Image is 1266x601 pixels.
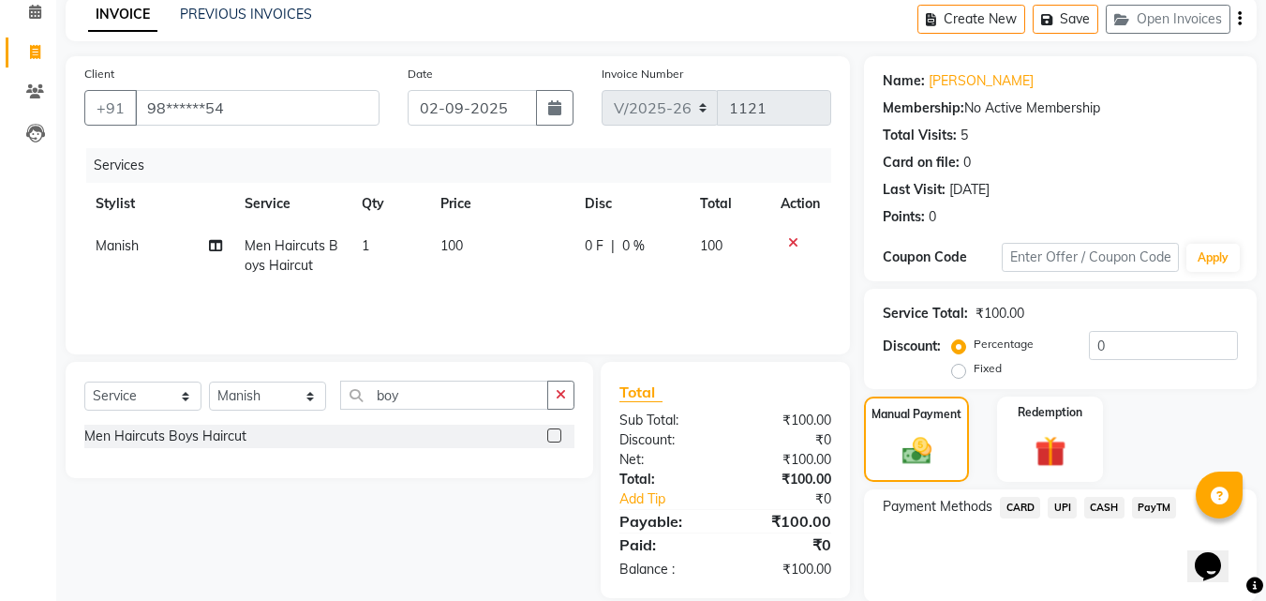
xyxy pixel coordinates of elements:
img: _cash.svg [893,434,941,468]
div: Coupon Code [883,248,1001,267]
span: Total [619,383,663,402]
div: Discount: [605,430,725,450]
span: 0 % [622,236,645,256]
span: CARD [1000,497,1040,518]
div: Name: [883,71,925,91]
div: Service Total: [883,304,968,323]
div: Discount: [883,337,941,356]
span: Manish [96,237,139,254]
div: Last Visit: [883,180,946,200]
div: ₹0 [746,489,846,509]
button: Open Invoices [1106,5,1230,34]
span: Payment Methods [883,497,992,517]
input: Search or Scan [340,381,548,410]
div: ₹100.00 [725,560,845,579]
label: Redemption [1018,404,1082,421]
th: Action [769,183,831,225]
div: Services [86,148,845,183]
th: Total [689,183,770,225]
div: No Active Membership [883,98,1238,118]
label: Fixed [974,360,1002,377]
span: | [611,236,615,256]
th: Price [429,183,573,225]
div: Net: [605,450,725,470]
div: ₹100.00 [725,411,845,430]
div: Paid: [605,533,725,556]
button: Save [1033,5,1098,34]
span: 0 F [585,236,603,256]
div: Payable: [605,510,725,533]
div: 0 [963,153,971,173]
div: ₹100.00 [725,510,845,533]
span: UPI [1048,497,1077,518]
div: 0 [929,207,936,227]
div: ₹0 [725,533,845,556]
button: Create New [917,5,1025,34]
div: ₹0 [725,430,845,450]
span: PayTM [1132,497,1177,518]
label: Invoice Number [602,66,683,83]
th: Service [233,183,350,225]
span: Men Haircuts Boys Haircut [245,237,338,274]
div: 5 [961,126,968,145]
div: ₹100.00 [725,470,845,489]
iframe: chat widget [1187,526,1247,582]
label: Manual Payment [871,406,961,423]
th: Disc [573,183,689,225]
div: Card on file: [883,153,960,173]
th: Qty [350,183,428,225]
span: 1 [362,237,369,254]
label: Date [408,66,433,83]
img: _gift.svg [1025,432,1076,471]
div: Sub Total: [605,411,725,430]
a: PREVIOUS INVOICES [180,6,312,23]
div: ₹100.00 [976,304,1024,323]
input: Enter Offer / Coupon Code [1002,243,1179,272]
button: +91 [84,90,137,126]
div: Membership: [883,98,964,118]
div: Balance : [605,560,725,579]
a: Add Tip [605,489,745,509]
a: [PERSON_NAME] [929,71,1034,91]
div: Men Haircuts Boys Haircut [84,427,246,446]
div: Total: [605,470,725,489]
div: [DATE] [949,180,990,200]
div: Total Visits: [883,126,957,145]
div: Points: [883,207,925,227]
span: CASH [1084,497,1125,518]
label: Percentage [974,336,1034,353]
span: 100 [700,237,722,254]
button: Apply [1186,244,1240,272]
span: 100 [440,237,463,254]
div: ₹100.00 [725,450,845,470]
th: Stylist [84,183,233,225]
input: Search by Name/Mobile/Email/Code [135,90,380,126]
label: Client [84,66,114,83]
